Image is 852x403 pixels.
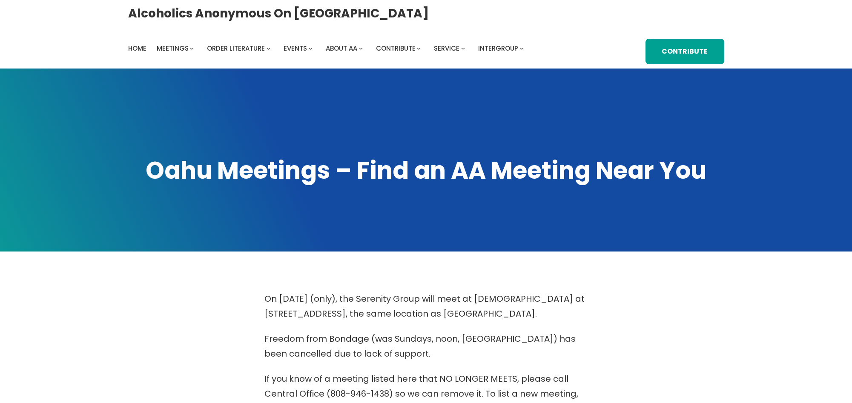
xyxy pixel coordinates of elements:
[264,292,588,321] p: On [DATE] (only), the Serenity Group will meet at [DEMOGRAPHIC_DATA] at [STREET_ADDRESS], the sam...
[267,46,270,50] button: Order Literature submenu
[190,46,194,50] button: Meetings submenu
[157,43,189,54] a: Meetings
[434,43,459,54] a: Service
[128,44,146,53] span: Home
[478,43,518,54] a: Intergroup
[417,46,421,50] button: Contribute submenu
[326,44,357,53] span: About AA
[128,43,527,54] nav: Intergroup
[128,43,146,54] a: Home
[434,44,459,53] span: Service
[461,46,465,50] button: Service submenu
[478,44,518,53] span: Intergroup
[376,44,416,53] span: Contribute
[309,46,313,50] button: Events submenu
[128,154,724,187] h1: Oahu Meetings – Find an AA Meeting Near You
[284,44,307,53] span: Events
[284,43,307,54] a: Events
[207,44,265,53] span: Order Literature
[128,3,429,24] a: Alcoholics Anonymous on [GEOGRAPHIC_DATA]
[264,332,588,361] p: Freedom from Bondage (was Sundays, noon, [GEOGRAPHIC_DATA]) has been cancelled due to lack of sup...
[645,39,724,64] a: Contribute
[359,46,363,50] button: About AA submenu
[326,43,357,54] a: About AA
[376,43,416,54] a: Contribute
[157,44,189,53] span: Meetings
[520,46,524,50] button: Intergroup submenu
